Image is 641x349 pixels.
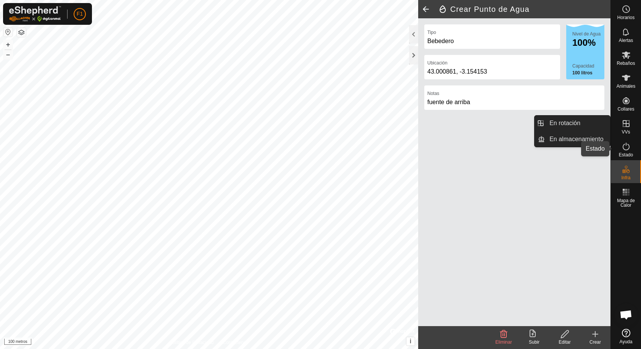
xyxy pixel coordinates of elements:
font: Capacidad [572,63,594,69]
font: Crear [589,339,601,345]
font: 100 litros [572,70,593,76]
a: Ayuda [611,326,641,347]
font: Crear Punto de Agua [450,5,530,13]
font: Ubicación [427,60,448,66]
button: – [3,50,13,59]
font: Notas [427,91,439,96]
img: Logotipo de Gallagher [9,6,61,22]
font: F1 [77,11,83,17]
font: VVs [622,129,630,135]
font: Editar [559,339,570,345]
div: Chat abierto [615,303,638,326]
font: Ayuda [620,339,633,344]
li: En almacenamiento [535,132,610,147]
button: Capas del Mapa [17,28,26,37]
font: – [6,50,10,58]
font: Infra [621,175,630,180]
font: Eliminar [495,339,512,345]
font: 100% [572,37,596,48]
font: Mapa de Calor [617,198,635,208]
a: Contáctenos [223,339,248,346]
font: Horarios [617,15,635,20]
font: i [410,338,411,344]
font: Rebaños [617,61,635,66]
font: 43.000861, -3.154153 [427,68,487,75]
font: En almacenamiento [549,136,603,142]
button: Restablecer Mapa [3,27,13,37]
font: Alertas [619,38,633,43]
font: Animales [617,84,635,89]
font: Tipo [427,30,436,35]
font: Collares [617,106,634,112]
a: Política de Privacidad [170,339,214,346]
li: En rotación [535,116,610,131]
font: En rotación [549,120,580,126]
font: + [6,40,10,48]
font: Subir [529,339,540,345]
font: Estado [619,152,633,158]
a: En rotación [545,116,610,131]
button: i [406,337,415,346]
font: Contáctenos [223,340,248,345]
font: Política de Privacidad [170,340,214,345]
font: fuente de arriba [427,99,470,105]
font: Bebedero [427,38,454,44]
font: Nivel de Agua [572,31,601,37]
button: + [3,40,13,49]
a: En almacenamiento [545,132,610,147]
